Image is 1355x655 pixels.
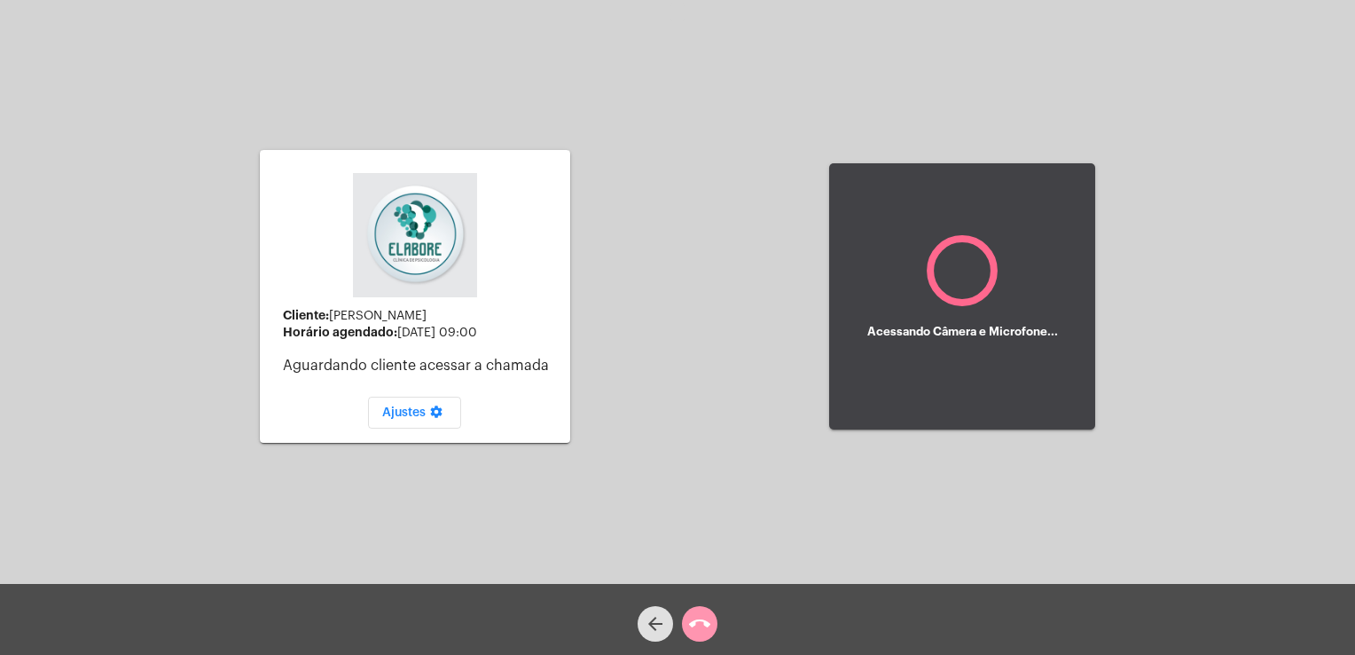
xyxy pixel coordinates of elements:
span: Ajustes [382,406,447,419]
p: Aguardando cliente acessar a chamada [283,358,556,374]
mat-icon: call_end [689,613,710,635]
strong: Cliente: [283,309,329,321]
h5: Acessando Câmera e Microfone... [867,326,1058,338]
button: Ajustes [368,397,461,429]
mat-icon: arrow_back [645,613,666,635]
div: [DATE] 09:00 [283,326,556,340]
strong: Horário agendado: [283,326,397,338]
div: [PERSON_NAME] [283,309,556,323]
mat-icon: settings [426,405,447,426]
img: 4c6856f8-84c7-1050-da6c-cc5081a5dbaf.jpg [353,173,477,297]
